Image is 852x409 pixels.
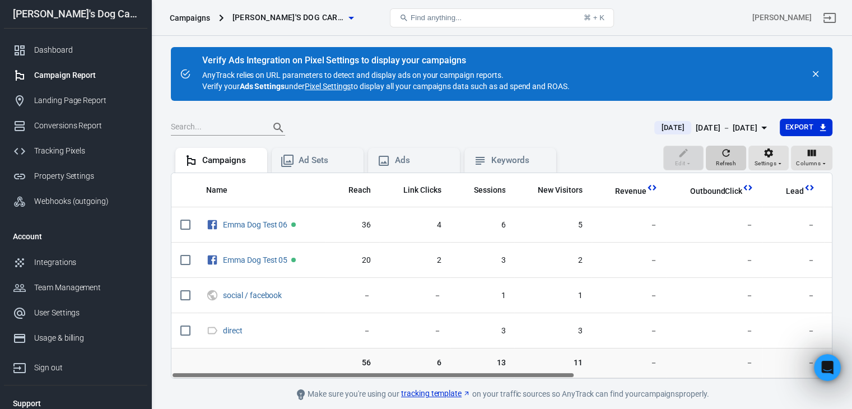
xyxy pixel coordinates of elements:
[771,290,815,301] span: －
[202,155,258,166] div: Campaigns
[4,189,147,214] a: Webhooks (outgoing)
[206,218,218,231] svg: Facebook Ads
[232,11,344,25] span: Emma's Dog Care Shop
[170,12,210,24] div: Campaigns
[459,185,506,196] span: Sessions
[223,220,287,229] a: Emma Dog Test 06
[4,88,147,113] a: Landing Page Report
[389,220,441,231] span: 4
[34,69,138,81] div: Campaign Report
[389,290,441,301] span: －
[395,155,451,166] div: Ads
[206,185,227,196] span: Name
[645,119,779,137] button: [DATE][DATE] － [DATE]
[334,326,371,337] span: －
[240,82,285,91] strong: Ads Settings
[348,183,371,197] span: The number of people who saw your ads at least once. Reach is different from impressions, which m...
[202,55,570,66] div: Verify Ads Integration on Pixel Settings to display your campaigns
[600,255,658,266] span: －
[459,357,506,369] span: 13
[334,183,371,197] span: The number of people who saw your ads at least once. Reach is different from impressions, which m...
[171,120,260,135] input: Search...
[34,257,138,268] div: Integrations
[250,388,754,401] div: Make sure you're using our on your traffic sources so AnyTrack can find your campaigns properly.
[223,291,282,300] a: social / facebook
[600,290,658,301] span: －
[334,290,371,301] span: －
[584,13,604,22] div: ⌘ + K
[523,290,583,301] span: 1
[755,159,776,169] span: Settings
[474,185,506,196] span: Sessions
[389,357,441,369] span: 6
[4,138,147,164] a: Tracking Pixels
[676,220,753,231] span: －
[403,185,441,196] span: Link Clicks
[291,222,296,227] span: Active
[771,255,815,266] span: －
[389,326,441,337] span: －
[690,186,742,197] span: OutboundClick
[600,220,658,231] span: －
[4,63,147,88] a: Campaign Report
[4,223,147,250] li: Account
[523,326,583,337] span: 3
[34,170,138,182] div: Property Settings
[791,146,832,170] button: Columns
[334,220,371,231] span: 36
[34,362,138,374] div: Sign out
[771,186,804,197] span: Lead
[771,220,815,231] span: －
[748,146,789,170] button: Settings
[4,250,147,275] a: Integrations
[223,291,283,299] span: social / facebook
[34,145,138,157] div: Tracking Pixels
[389,255,441,266] span: 2
[34,120,138,132] div: Conversions Report
[4,326,147,351] a: Usage & billing
[752,12,812,24] div: Account id: w1td9fp5
[600,326,658,337] span: －
[796,159,821,169] span: Columns
[206,289,218,302] svg: UTM & Web Traffic
[223,221,289,229] span: Emma Dog Test 06
[4,9,147,19] div: [PERSON_NAME]'s Dog Care Shop
[676,186,742,197] span: OutboundClick
[223,256,289,264] span: Emma Dog Test 05
[771,326,815,337] span: －
[390,8,614,27] button: Find anything...⌘ + K
[523,220,583,231] span: 5
[334,255,371,266] span: 20
[206,253,218,267] svg: Facebook Ads
[34,307,138,319] div: User Settings
[223,255,287,264] a: Emma Dog Test 05
[676,326,753,337] span: －
[676,290,753,301] span: －
[615,184,646,198] span: Total revenue calculated by AnyTrack.
[538,185,583,196] span: New Visitors
[459,255,506,266] span: 3
[816,4,843,31] a: Sign out
[34,44,138,56] div: Dashboard
[459,290,506,301] span: 1
[696,121,757,135] div: [DATE] － [DATE]
[206,324,218,337] svg: Direct
[706,146,746,170] button: Refresh
[814,354,841,381] iframe: Intercom live chat
[808,66,823,82] button: close
[4,275,147,300] a: Team Management
[411,13,462,22] span: Find anything...
[523,185,583,196] span: New Visitors
[34,196,138,207] div: Webhooks (outgoing)
[299,155,355,166] div: Ad Sets
[291,258,296,262] span: Active
[523,357,583,369] span: 11
[615,186,646,197] span: Revenue
[786,186,804,197] span: Lead
[334,357,371,369] span: 56
[459,220,506,231] span: 6
[4,164,147,189] a: Property Settings
[716,159,736,169] span: Refresh
[228,7,358,28] button: [PERSON_NAME]'s Dog Care Shop
[4,300,147,326] a: User Settings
